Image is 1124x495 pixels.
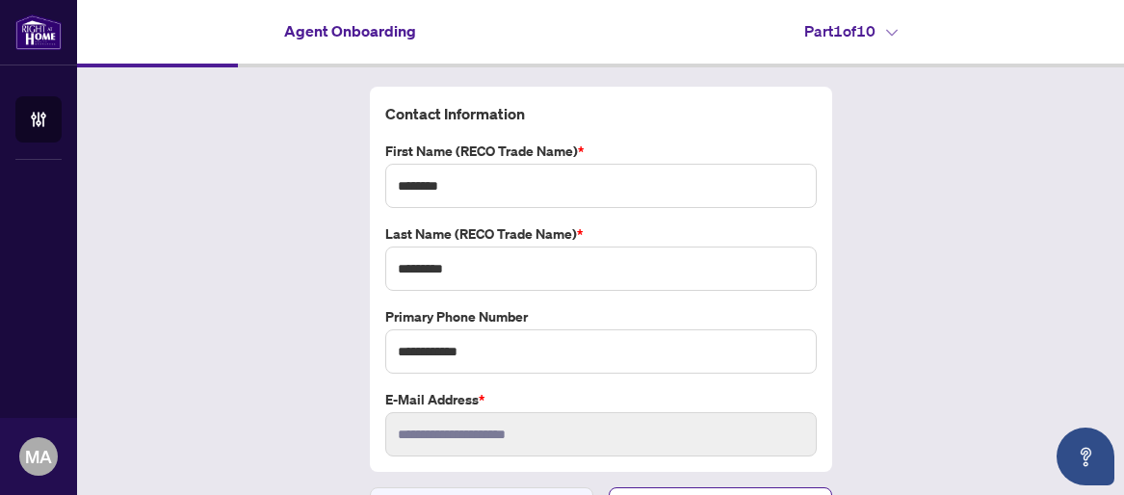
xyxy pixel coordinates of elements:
[385,389,817,410] label: E-mail Address
[25,443,52,470] span: MA
[385,223,817,245] label: Last Name (RECO Trade Name)
[284,19,416,42] h4: Agent Onboarding
[385,102,817,125] h4: Contact Information
[1057,428,1114,485] button: Open asap
[385,306,817,327] label: Primary Phone Number
[385,141,817,162] label: First Name (RECO Trade Name)
[804,19,898,42] h4: Part 1 of 10
[15,14,62,50] img: logo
